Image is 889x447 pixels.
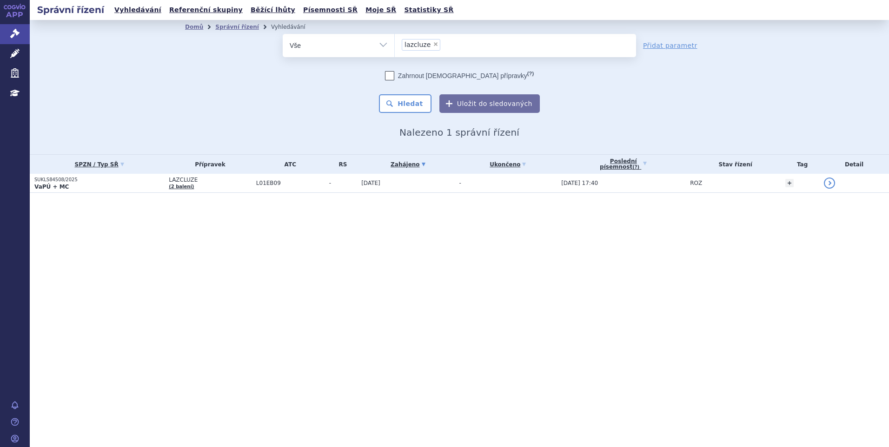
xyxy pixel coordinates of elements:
a: Statistiky SŘ [401,4,456,16]
abbr: (?) [632,164,639,170]
span: LAZCLUZE [169,177,252,183]
span: [DATE] 17:40 [561,180,598,186]
a: (2 balení) [169,184,194,189]
span: - [459,180,461,186]
th: RS [325,155,357,174]
label: Zahrnout [DEMOGRAPHIC_DATA] přípravky [385,71,534,80]
a: Běžící lhůty [248,4,298,16]
th: Detail [819,155,889,174]
th: ATC [252,155,325,174]
button: Uložit do sledovaných [439,94,540,113]
a: Správní řízení [215,24,259,30]
button: Hledat [379,94,431,113]
span: ROZ [690,180,702,186]
span: L01EB09 [256,180,325,186]
a: Referenční skupiny [166,4,245,16]
span: - [329,180,357,186]
h2: Správní řízení [30,3,112,16]
th: Stav řízení [685,155,781,174]
a: Domů [185,24,203,30]
a: Písemnosti SŘ [300,4,360,16]
strong: VaPÚ + MC [34,184,69,190]
th: Tag [781,155,819,174]
a: SPZN / Typ SŘ [34,158,164,171]
a: detail [824,177,835,189]
li: Vyhledávání [271,20,318,34]
input: lazcluze [443,39,448,50]
a: Poslednípísemnost(?) [561,155,685,174]
a: + [785,179,794,187]
span: lazcluze [405,41,431,48]
a: Vyhledávání [112,4,164,16]
span: × [433,41,438,47]
th: Přípravek [164,155,252,174]
abbr: (?) [527,71,534,77]
p: SUKLS84508/2025 [34,177,164,183]
a: Moje SŘ [363,4,399,16]
a: Přidat parametr [643,41,697,50]
span: [DATE] [361,180,380,186]
a: Ukončeno [459,158,557,171]
span: Nalezeno 1 správní řízení [399,127,519,138]
a: Zahájeno [361,158,454,171]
